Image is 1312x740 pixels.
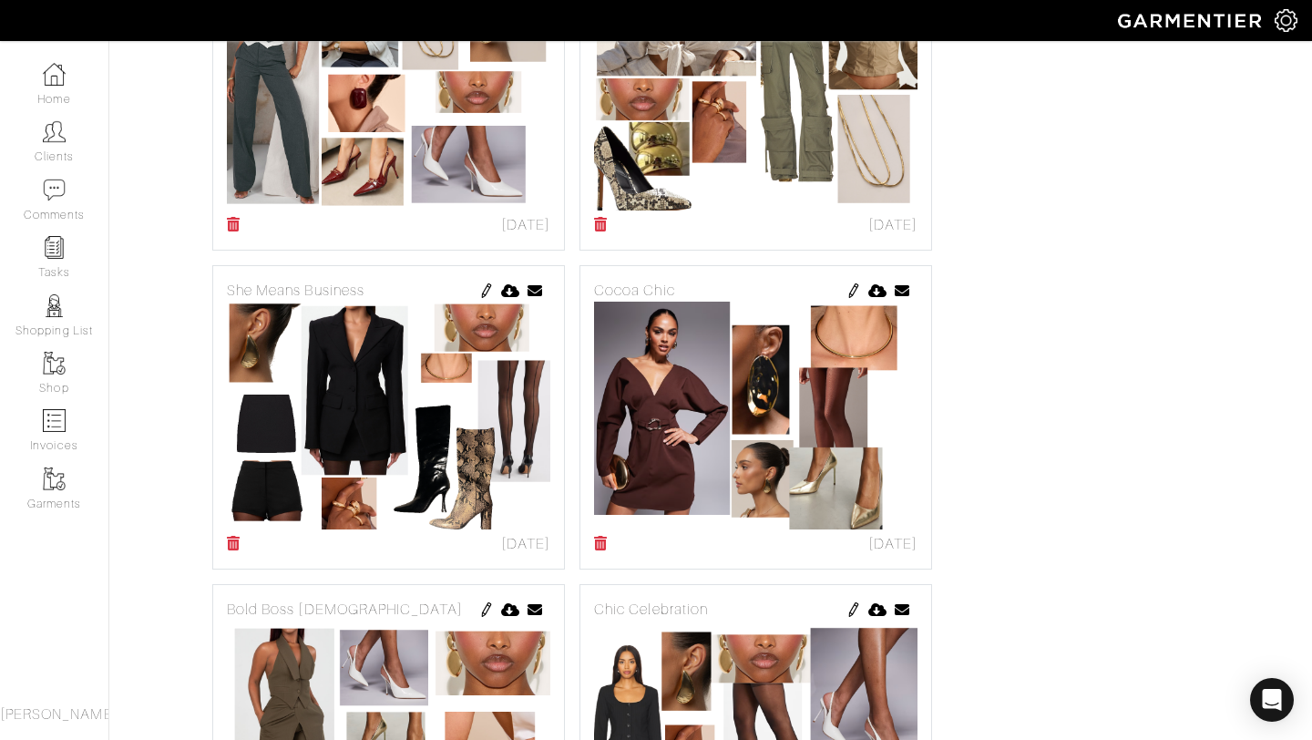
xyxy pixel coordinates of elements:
img: pen-cf24a1663064a2ec1b9c1bd2387e9de7a2fa800b781884d57f21acf72779bad2.png [846,602,861,617]
img: orders-icon-0abe47150d42831381b5fb84f609e132dff9fe21cb692f30cb5eec754e2cba89.png [43,409,66,432]
span: [DATE] [868,214,917,236]
span: [DATE] [501,533,550,555]
img: garments-icon-b7da505a4dc4fd61783c78ac3ca0ef83fa9d6f193b1c9dc38574b1d14d53ca28.png [43,468,66,490]
img: 1755813036.png [594,302,917,529]
span: [DATE] [501,214,550,236]
img: garmentier-logo-header-white-b43fb05a5012e4ada735d5af1a66efaba907eab6374d6393d1fbf88cb4ef424d.png [1109,5,1275,36]
div: Chic Celebration [594,599,917,621]
img: pen-cf24a1663064a2ec1b9c1bd2387e9de7a2fa800b781884d57f21acf72779bad2.png [479,283,494,298]
img: reminder-icon-8004d30b9f0a5d33ae49ab947aed9ed385cf756f9e5892f1edd6e32f2345188e.png [43,236,66,259]
img: stylists-icon-eb353228a002819b7ec25b43dbf5f0378dd9e0616d9560372ff212230b889e62.png [43,294,66,317]
span: [DATE] [868,533,917,555]
img: pen-cf24a1663064a2ec1b9c1bd2387e9de7a2fa800b781884d57f21acf72779bad2.png [846,283,861,298]
div: Open Intercom Messenger [1250,678,1294,722]
img: gear-icon-white-bd11855cb880d31180b6d7d6211b90ccbf57a29d726f0c71d8c61bd08dd39cc2.png [1275,9,1297,32]
img: dashboard-icon-dbcd8f5a0b271acd01030246c82b418ddd0df26cd7fceb0bd07c9910d44c42f6.png [43,63,66,86]
div: Bold Boss [DEMOGRAPHIC_DATA] [227,599,550,621]
img: 1755765930.png [227,302,550,529]
div: She Means Business [227,280,550,302]
img: garments-icon-b7da505a4dc4fd61783c78ac3ca0ef83fa9d6f193b1c9dc38574b1d14d53ca28.png [43,352,66,375]
img: pen-cf24a1663064a2ec1b9c1bd2387e9de7a2fa800b781884d57f21acf72779bad2.png [479,602,494,617]
div: Cocoa Chic [594,280,917,302]
img: clients-icon-6bae9207a08558b7cb47a8932f037763ab4055f8c8b6bfacd5dc20c3e0201464.png [43,120,66,143]
img: comment-icon-a0a6a9ef722e966f86d9cbdc48e553b5cf19dbc54f86b18d962a5391bc8f6eb6.png [43,179,66,201]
